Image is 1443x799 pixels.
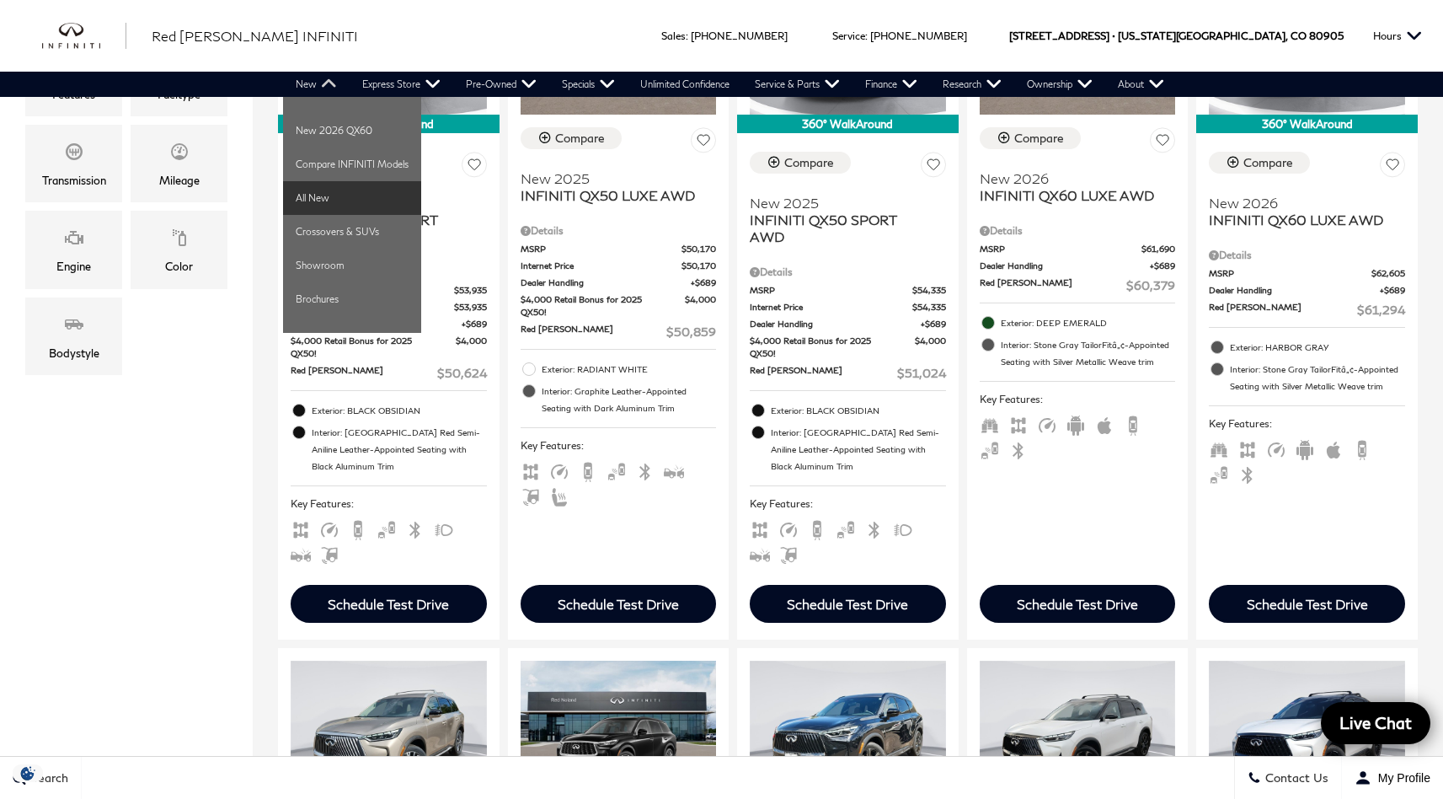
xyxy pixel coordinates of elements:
[283,114,421,147] a: New 2026 QX60
[750,152,851,174] button: Compare Vehicle
[1357,301,1405,319] span: $61,294
[1014,72,1105,97] a: Ownership
[456,335,487,360] span: $4,000
[750,335,946,360] a: $4,000 Retail Bonus for 2025 QX50! $4,000
[521,276,692,289] span: Dealer Handling
[152,28,358,44] span: Red [PERSON_NAME] INFINITI
[1209,248,1405,263] div: Pricing Details - INFINITI QX60 LUXE AWD
[1331,712,1420,733] span: Live Chat
[784,155,834,170] div: Compare
[1105,72,1177,97] a: About
[771,402,946,419] span: Exterior: BLACK OBSIDIAN
[291,495,487,513] span: Key Features :
[742,72,852,97] a: Service & Parts
[852,72,930,97] a: Finance
[521,323,667,341] span: Red [PERSON_NAME]
[462,318,487,330] span: $689
[542,361,717,378] span: Exterior: RADIANT WHITE
[1247,596,1368,612] div: Schedule Test Drive
[555,131,605,146] div: Compare
[836,522,856,534] span: Blind Spot Monitor
[405,522,425,534] span: Bluetooth
[521,187,704,204] span: INFINITI QX50 LUXE AWD
[750,195,933,212] span: New 2025
[750,318,921,330] span: Dealer Handling
[750,301,912,314] span: Internet Price
[278,115,500,133] div: 360° WalkAround
[283,72,1177,97] nav: Main Navigation
[291,547,311,560] span: Forward Collision Warning
[930,72,1014,97] a: Research
[980,260,1176,272] a: Dealer Handling $689
[434,522,454,534] span: Fog Lights
[521,323,717,341] a: Red [PERSON_NAME] $50,859
[921,152,946,183] button: Save Vehicle
[980,276,1176,294] a: Red [PERSON_NAME] $60,379
[664,464,684,476] span: Forward Collision Warning
[912,301,946,314] span: $54,335
[1342,757,1443,799] button: Open user profile menu
[787,596,908,612] div: Schedule Test Drive
[1209,284,1405,297] a: Dealer Handling $689
[521,127,622,149] button: Compare Vehicle
[864,522,885,534] span: Bluetooth
[291,585,487,623] div: Schedule Test Drive - INFINITI QX50 SPORT AWD
[1209,184,1405,228] a: New 2026INFINITI QX60 LUXE AWD
[49,344,99,362] div: Bodystyle
[1230,361,1405,394] span: Interior: Stone Gray TailorFitâ„¢-Appointed Seating with Silver Metallic Weave trim
[980,243,1176,255] a: MSRP $61,690
[912,284,946,297] span: $54,335
[1196,115,1418,133] div: 360° WalkAround
[681,260,716,272] span: $50,170
[1123,417,1143,430] span: Backup Camera
[681,243,716,255] span: $50,170
[865,29,868,42] span: :
[1237,467,1258,480] span: Bluetooth
[1209,442,1229,454] span: Third Row Seats
[980,442,1000,455] span: Blind Spot Monitor
[437,364,487,382] span: $50,624
[1126,276,1175,294] span: $60,379
[521,464,541,476] span: AWD
[1209,212,1392,228] span: INFINITI QX60 LUXE AWD
[832,29,865,42] span: Service
[64,310,84,344] span: Bodystyle
[283,249,421,282] a: Showroom
[312,402,487,419] span: Exterior: BLACK OBSIDIAN
[691,276,716,289] span: $689
[750,522,770,534] span: AWD
[291,318,487,330] a: Dealer Handling $689
[1237,442,1258,454] span: AWD
[25,211,122,288] div: EngineEngine
[8,764,47,782] img: Opt-Out Icon
[453,72,549,97] a: Pre-Owned
[980,170,1163,187] span: New 2026
[291,335,487,360] a: $4,000 Retail Bonus for 2025 QX50! $4,000
[350,72,453,97] a: Express Store
[521,260,682,272] span: Internet Price
[521,260,717,272] a: Internet Price $50,170
[283,282,421,316] a: Brochures
[980,585,1176,623] div: Schedule Test Drive - INFINITI QX60 LUXE AWD
[521,276,717,289] a: Dealer Handling $689
[1209,301,1405,319] a: Red [PERSON_NAME] $61,294
[1209,415,1405,433] span: Key Features :
[542,383,717,416] span: Interior: Graphite Leather-Appointed Seating with Dark Aluminum Trim
[750,284,912,297] span: MSRP
[750,547,770,560] span: Forward Collision Warning
[980,390,1176,409] span: Key Features :
[25,125,122,202] div: TransmissionTransmission
[737,115,959,133] div: 360° WalkAround
[980,417,1000,430] span: Third Row Seats
[807,522,827,534] span: Backup Camera
[1209,267,1371,280] span: MSRP
[778,522,799,534] span: Adaptive Cruise Control
[1371,267,1405,280] span: $62,605
[1323,442,1344,454] span: Apple Car-Play
[319,522,339,534] span: Adaptive Cruise Control
[56,257,91,276] div: Engine
[635,464,655,476] span: Bluetooth
[778,547,799,560] span: Hands-Free Liftgate
[750,284,946,297] a: MSRP $54,335
[628,72,742,97] a: Unlimited Confidence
